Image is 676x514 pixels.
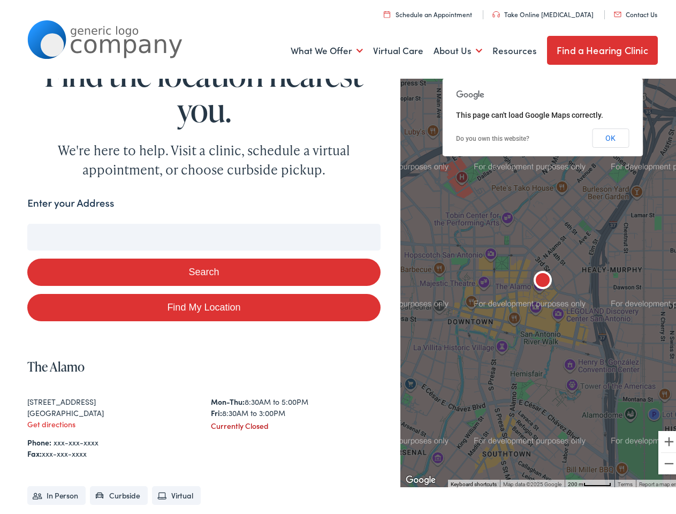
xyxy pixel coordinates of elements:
strong: Fax: [27,445,42,456]
a: Take Online [MEDICAL_DATA] [492,6,594,16]
input: Enter your address or zip code [27,221,380,247]
button: Map Scale: 200 m per 48 pixels [565,477,614,484]
a: Resources [492,28,537,67]
a: Terms (opens in new tab) [618,478,633,484]
img: utility icon [614,9,621,14]
a: What We Offer [291,28,363,67]
span: Map data ©2025 Google [503,478,561,484]
img: Google [403,470,438,484]
div: xxx-xxx-xxxx [27,445,380,456]
div: Currently Closed [211,417,381,428]
a: Contact Us [614,6,657,16]
div: The Alamo [530,266,556,291]
button: OK [592,125,629,145]
a: Virtual Care [373,28,423,67]
li: Virtual [152,483,201,502]
div: [STREET_ADDRESS] [27,393,197,404]
a: Open this area in Google Maps (opens a new window) [403,470,438,484]
span: This page can't load Google Maps correctly. [456,108,603,116]
a: xxx-xxx-xxxx [54,434,98,444]
li: Curbside [90,483,148,502]
label: Enter your Address [27,192,114,208]
a: The Alamo [27,354,85,372]
strong: Mon-Thu: [211,393,245,404]
a: Get directions [27,415,75,426]
h1: Find the location nearest you. [27,54,380,124]
img: utility icon [492,8,500,14]
li: In Person [27,483,86,502]
strong: Phone: [27,434,51,444]
a: Do you own this website? [456,132,529,139]
span: 200 m [568,478,583,484]
button: Keyboard shortcuts [451,478,497,485]
a: Find a Hearing Clinic [547,33,658,62]
strong: Fri: [211,404,222,415]
a: Schedule an Appointment [384,6,472,16]
a: About Us [434,28,482,67]
div: 8:30AM to 5:00PM 8:30AM to 3:00PM [211,393,381,415]
div: We're here to help. Visit a clinic, schedule a virtual appointment, or choose curbside pickup. [33,138,375,176]
button: Search [27,255,380,283]
div: [GEOGRAPHIC_DATA] [27,404,197,415]
a: Find My Location [27,291,380,318]
img: utility icon [384,7,390,14]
